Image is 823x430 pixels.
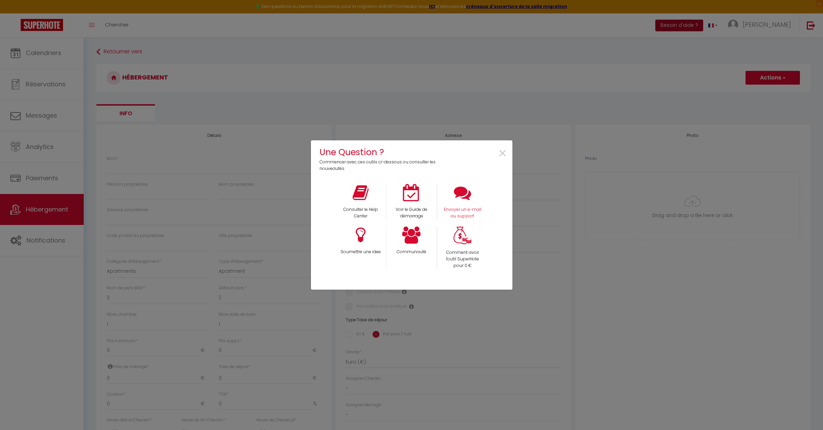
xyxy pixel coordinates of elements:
[320,159,440,172] p: Commencer avec ces outils ci-dessous ou consulter les nouveautés.
[498,143,507,164] span: ×
[6,3,26,23] button: Ouvrir le widget de chat LiveChat
[320,146,440,159] h4: Une Question ?
[391,206,432,219] p: Voir le Guide de démarrage
[442,249,483,269] p: Comment avoir l'outil SuperHote pour 0 €
[498,146,507,161] button: Close
[454,226,471,245] img: Money bag
[340,249,382,255] p: Soumettre une idee
[442,206,483,219] p: Envoyer un e-mail au support
[391,249,432,255] p: Communauté
[340,206,382,219] p: Consulter le Help Center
